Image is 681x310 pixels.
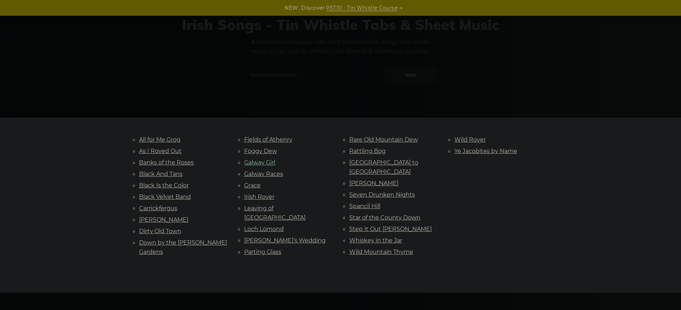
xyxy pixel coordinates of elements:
[454,136,486,143] a: Wild Rover
[349,180,399,187] a: [PERSON_NAME]
[244,237,326,244] a: [PERSON_NAME]’s Wedding
[139,216,188,223] a: [PERSON_NAME]
[244,226,284,232] a: Loch Lomond
[139,193,191,200] a: Black Velvet Band
[244,171,283,177] a: Galway Races
[244,38,437,56] p: A selection of popular Irish (and Scottish) folk songs with sheet music notes and tin whistle tab...
[139,171,183,177] a: Black And Tans
[244,148,277,154] a: Foggy Dew
[349,191,415,198] a: Seven Drunken Nights
[244,205,306,221] a: Leaving of [GEOGRAPHIC_DATA]
[349,203,380,210] a: Spancil Hill
[139,148,182,154] a: As I Roved Out
[139,182,189,189] a: Black Is the Color
[139,228,181,235] a: Dirty Old Town
[244,136,292,143] a: Fields of Athenry
[244,159,275,166] a: Galway Girl
[349,226,432,232] a: Step It Out [PERSON_NAME]
[349,237,402,244] a: Whiskey in the Jar
[301,4,325,12] span: Discover
[349,148,386,154] a: Rattling Bog
[139,136,181,143] a: All for Me Grog
[349,249,413,255] a: Wild Mountain Thyme
[285,4,299,12] span: NEW:
[326,4,398,12] a: PST10 - Tin Whistle Course
[244,249,281,255] a: Parting Glass
[349,159,418,175] a: [GEOGRAPHIC_DATA] to [GEOGRAPHIC_DATA]
[244,193,275,200] a: Irish Rover
[139,159,194,166] a: Banks of the Roses
[454,148,517,154] a: Ye Jacobites by Name
[244,182,261,189] a: Grace
[349,136,418,143] a: Rare Old Mountain Dew
[139,239,227,255] a: Down by the [PERSON_NAME] Gardens
[139,16,542,33] h1: Irish Songs - Tin Whistle Tabs & Sheet Music
[349,214,420,221] a: Star of the County Down
[139,205,177,212] a: Carrickfergus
